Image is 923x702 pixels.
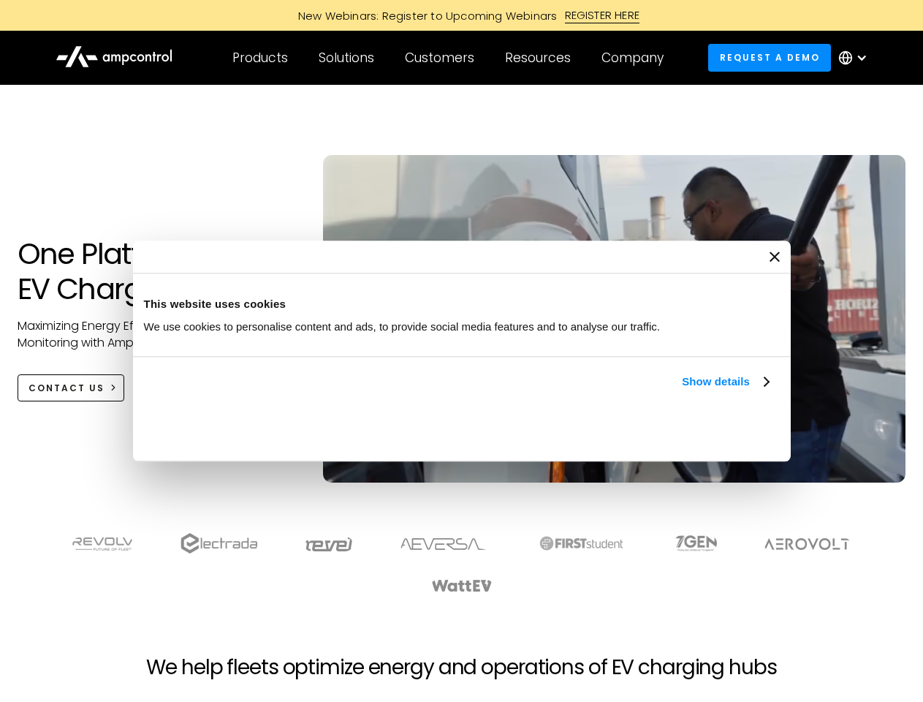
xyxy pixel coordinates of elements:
div: New Webinars: Register to Upcoming Webinars [284,8,565,23]
div: Company [601,50,664,66]
a: Show details [682,373,768,390]
h2: We help fleets optimize energy and operations of EV charging hubs [146,655,776,680]
a: Request a demo [708,44,831,71]
img: WattEV logo [431,580,493,592]
button: Close banner [770,252,780,262]
div: CONTACT US [29,382,105,395]
a: CONTACT US [18,374,125,401]
div: Solutions [319,50,374,66]
div: Products [232,50,288,66]
div: Customers [405,50,474,66]
p: Maximizing Energy Efficiency, Uptime, and 24/7 Monitoring with Ampcontrol Solutions [18,318,295,351]
img: Aerovolt Logo [764,538,851,550]
div: Resources [505,50,571,66]
a: New Webinars: Register to Upcoming WebinarsREGISTER HERE [133,7,791,23]
span: We use cookies to personalise content and ads, to provide social media features and to analyse ou... [144,320,661,333]
div: REGISTER HERE [565,7,640,23]
div: This website uses cookies [144,295,780,313]
img: electrada logo [181,533,257,554]
h1: One Platform for EV Charging Hubs [18,236,295,306]
button: Okay [564,407,774,450]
